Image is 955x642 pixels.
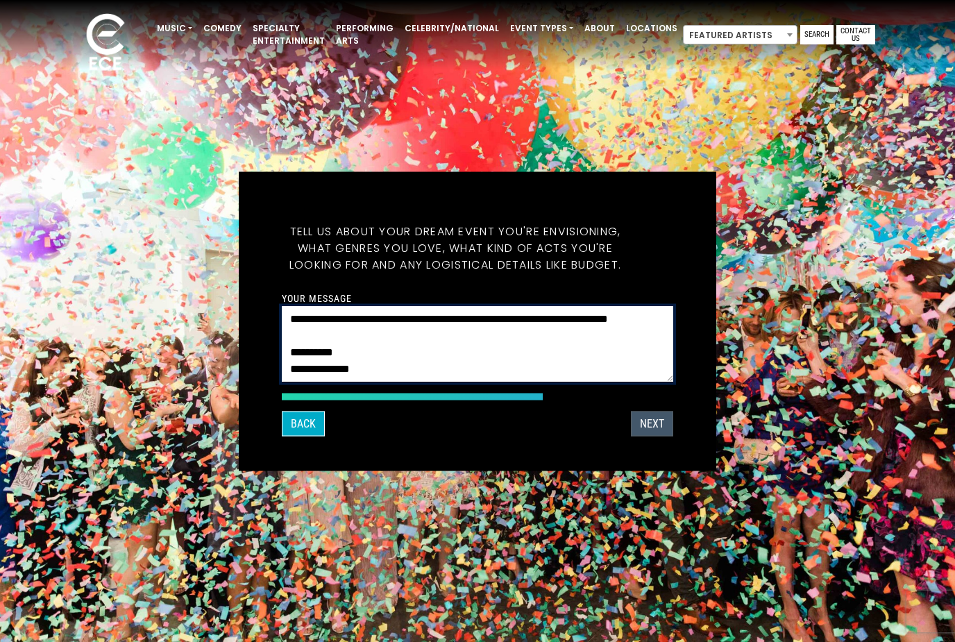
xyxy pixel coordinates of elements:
h5: Tell us about your dream event you're envisioning, what genres you love, what kind of acts you're... [282,206,629,289]
a: Specialty Entertainment [247,17,330,53]
a: Event Types [505,17,579,40]
a: Search [800,25,834,44]
button: Next [631,411,673,436]
a: About [579,17,620,40]
a: Comedy [198,17,247,40]
a: Celebrity/National [399,17,505,40]
button: Back [282,411,325,436]
a: Performing Arts [330,17,399,53]
img: ece_new_logo_whitev2-1.png [71,10,140,77]
label: Your message [282,292,352,304]
a: Music [151,17,198,40]
a: Locations [620,17,683,40]
span: Featured Artists [683,25,797,44]
span: Featured Artists [684,26,797,45]
a: Contact Us [836,25,875,44]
